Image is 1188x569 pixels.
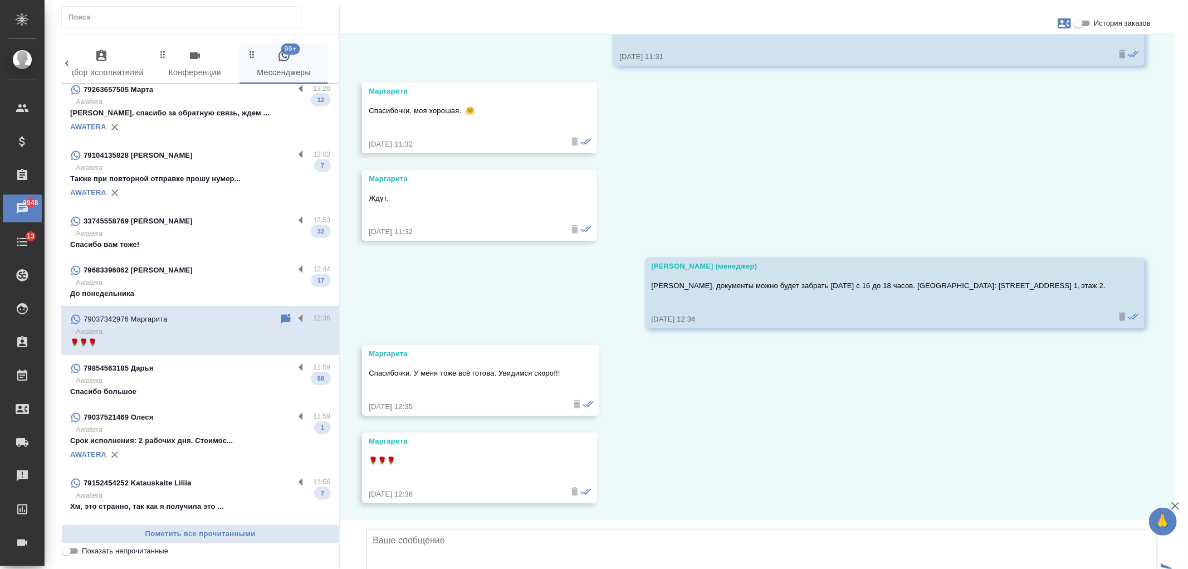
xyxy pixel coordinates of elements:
p: 79263657505 Марта [84,84,153,95]
span: Пометить все прочитанными [67,528,333,541]
button: 🙏 [1149,508,1177,536]
p: Хм, это странно, так как я получила это ... [70,501,330,512]
button: Удалить привязку [106,446,123,463]
p: 33745558769 [PERSON_NAME] [84,216,193,227]
p: 12:36 [314,313,331,324]
span: 99+ [281,43,300,55]
p: Спасибочки, моя хорошая. 🤗 [369,105,558,116]
span: Мессенджеры [246,49,322,80]
p: Срок исполнения: 2 рабочих дня. Стоимос... [70,435,330,446]
span: 🙏 [1153,510,1172,533]
div: 79854563185 Дарья11:59AwateraСпасибо большое88 [61,355,339,404]
div: Маргарита [369,348,560,359]
p: 79104135828 [PERSON_NAME] [84,150,193,161]
p: Awatera [76,96,330,108]
p: Awatera [76,277,330,288]
span: Конференции [157,49,233,80]
span: Показать непрочитанные [82,546,168,557]
p: Awatera [76,228,330,239]
p: [PERSON_NAME], спасибо за обратную связь, ждем ... [70,108,330,119]
a: 9948 [3,194,42,222]
span: 7 [314,488,331,499]
div: 33745558769 [PERSON_NAME]12:53AwateraСпасибо вам тоже!32 [61,208,339,257]
span: 9948 [16,197,45,208]
p: Спасибо вам тоже! [70,239,330,250]
span: 12 [311,94,331,105]
a: 13 [3,228,42,256]
div: 79037521469 Олеся11:59AwateraСрок исполнения: 2 рабочих дня. Стоимос...1AWATERA [61,404,339,470]
p: Awatera [76,375,330,386]
input: Поиск [69,9,301,25]
span: 32 [311,226,331,237]
span: История заказов [1094,18,1151,29]
p: 🌹🌹🌹 [70,337,330,348]
p: Ждут. [369,193,558,204]
p: 11:59 [314,411,331,422]
button: Удалить привязку [106,184,123,201]
p: 79854563185 Дарья [84,363,154,374]
p: Awatera [76,424,330,435]
p: Awatera [76,490,330,501]
div: 79104135828 [PERSON_NAME]13:02AwateraТакже при повторной отправке прошу нумер...7AWATERA [61,142,339,208]
div: [DATE] 11:32 [369,226,558,237]
p: Awatera [76,326,330,337]
div: 79152454252 Katauskaite Liliia11:56AwateraХм, это странно, так как я получила это ...7 [61,470,339,519]
span: 88 [311,373,331,384]
span: 1 [314,422,331,433]
div: 79037342976 Маргарита12:36Awatera🌹🌹🌹 [61,306,339,355]
div: [DATE] 12:36 [369,489,558,500]
p: 13:02 [314,149,331,160]
p: 13:20 [314,83,331,94]
div: 79263657505 Марта13:20Awatera[PERSON_NAME], спасибо за обратную связь, ждем ...12AWATERA [61,76,339,142]
button: Заявки [1051,10,1078,37]
p: 79152454252 Katauskaite Liliia [84,478,192,489]
p: Также при повторной отправке прошу нумер... [70,173,330,184]
p: [PERSON_NAME], документы можно будет забрать [DATE] с 16 до 18 часов. [GEOGRAPHIC_DATA]: [STREET_... [652,280,1106,291]
span: 17 [311,275,331,286]
div: [DATE] 12:34 [652,314,1106,325]
p: Спасибо большое [70,386,330,397]
span: 7 [314,160,331,171]
button: Пометить все прочитанными [61,524,339,544]
p: 79037521469 Олеся [84,412,153,423]
div: Маргарита [369,173,558,184]
div: Маргарита [369,86,558,97]
div: Маргарита [369,436,558,447]
div: [DATE] 11:31 [619,51,1106,62]
p: 79037342976 Маргарита [84,314,167,325]
span: Подбор исполнителей [59,49,144,80]
div: [PERSON_NAME] (менеджер) [652,261,1106,272]
p: 🌹🌹🌹 [369,455,558,466]
div: [DATE] 12:35 [369,401,560,412]
a: AWATERA [70,450,106,459]
div: [DATE] 11:32 [369,139,558,150]
p: 79683396062 [PERSON_NAME] [84,265,193,276]
a: AWATERA [70,123,106,131]
svg: Зажми и перетащи, чтобы поменять порядок вкладок [158,49,168,60]
p: До понедельника [70,288,330,299]
p: 11:56 [314,476,331,488]
p: 12:44 [314,264,331,275]
div: 79683396062 [PERSON_NAME]12:44AwateraДо понедельника17 [61,257,339,306]
span: 13 [20,231,41,242]
p: 12:53 [314,215,331,226]
p: Спасибочки. У меня тоже всё готова. Увидимся скоро!!! [369,368,560,379]
a: AWATERA [70,188,106,197]
div: Пометить непрочитанным [279,313,292,326]
p: Awatera [76,162,330,173]
svg: Зажми и перетащи, чтобы поменять порядок вкладок [247,49,257,60]
p: 11:59 [314,362,331,373]
button: Удалить привязку [106,119,123,135]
